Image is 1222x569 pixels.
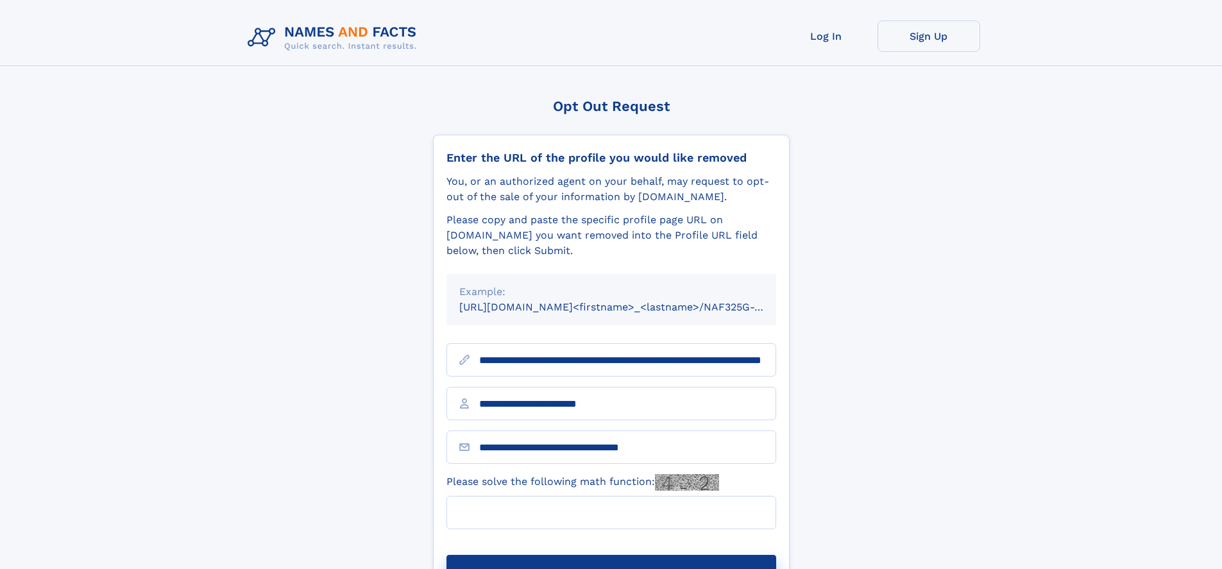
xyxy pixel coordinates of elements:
small: [URL][DOMAIN_NAME]<firstname>_<lastname>/NAF325G-xxxxxxxx [459,301,801,313]
div: Please copy and paste the specific profile page URL on [DOMAIN_NAME] you want removed into the Pr... [446,212,776,259]
div: Example: [459,284,763,300]
img: Logo Names and Facts [242,21,427,55]
a: Log In [775,21,878,52]
label: Please solve the following math function: [446,474,719,491]
div: Opt Out Request [433,98,790,114]
a: Sign Up [878,21,980,52]
div: Enter the URL of the profile you would like removed [446,151,776,165]
div: You, or an authorized agent on your behalf, may request to opt-out of the sale of your informatio... [446,174,776,205]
